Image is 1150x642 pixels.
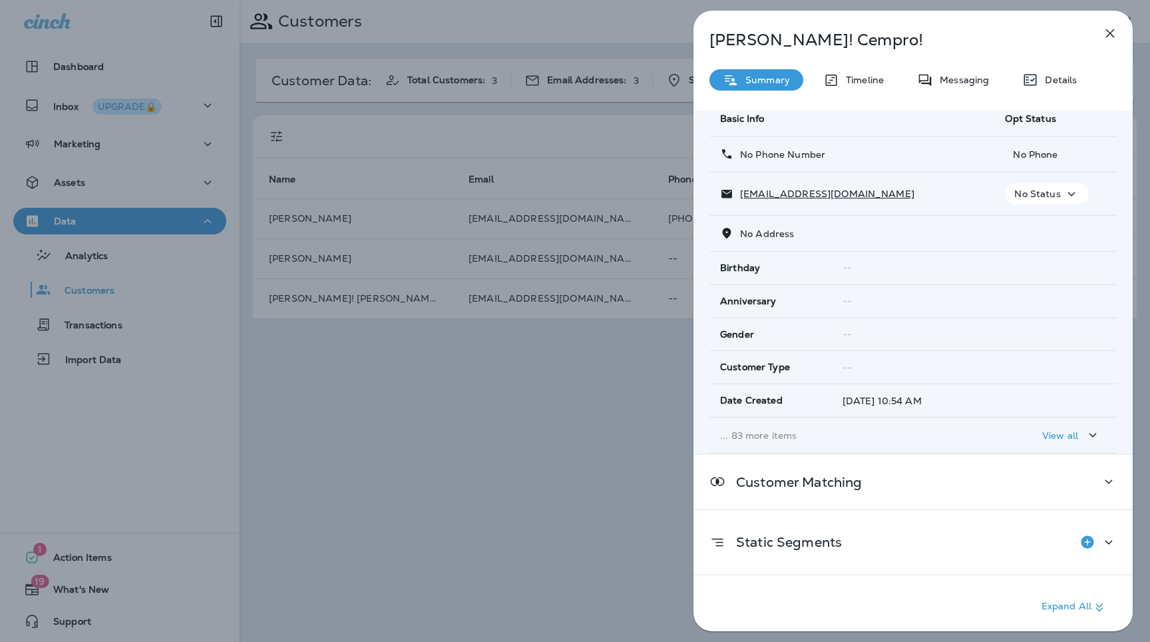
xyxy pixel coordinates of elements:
[720,296,777,307] span: Anniversary
[720,113,764,125] span: Basic Info
[1014,188,1060,199] p: No Status
[720,362,790,373] span: Customer Type
[843,362,852,374] span: --
[1042,430,1078,441] p: View all
[843,328,852,340] span: --
[843,262,852,274] span: --
[1038,75,1077,85] p: Details
[709,31,1073,49] p: [PERSON_NAME]! Cempro!
[933,75,989,85] p: Messaging
[1005,113,1055,125] span: Opt Status
[733,228,794,239] p: No Address
[1037,423,1106,448] button: View all
[725,477,862,487] p: Customer Matching
[1074,529,1101,555] button: Add to Static Segment
[720,430,984,441] p: ... 83 more items
[843,395,922,407] span: [DATE] 10:54 AM
[1005,149,1106,160] p: No Phone
[1005,183,1088,204] button: No Status
[1036,595,1113,619] button: Expand All
[720,329,754,340] span: Gender
[725,537,842,547] p: Static Segments
[733,188,914,199] p: [EMAIL_ADDRESS][DOMAIN_NAME]
[720,262,760,274] span: Birthday
[839,75,884,85] p: Timeline
[843,295,852,307] span: --
[720,395,783,406] span: Date Created
[733,149,825,160] p: No Phone Number
[739,75,790,85] p: Summary
[1042,599,1107,615] p: Expand All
